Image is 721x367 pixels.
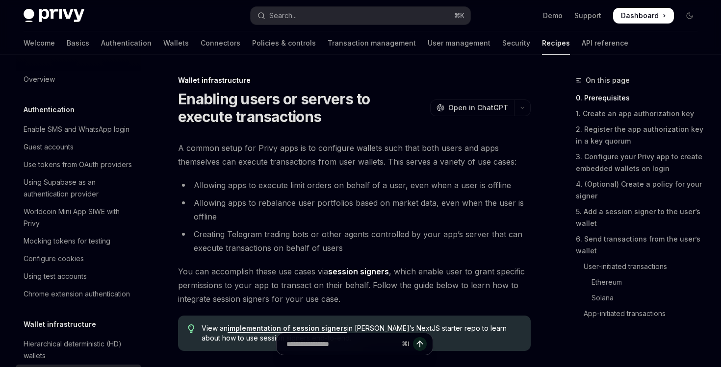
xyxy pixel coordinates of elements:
[16,138,141,156] a: Guest accounts
[67,31,89,55] a: Basics
[201,31,240,55] a: Connectors
[328,31,416,55] a: Transaction management
[16,156,141,173] a: Use tokens from OAuth providers
[101,31,152,55] a: Authentication
[24,159,132,171] div: Use tokens from OAuth providers
[178,90,426,125] h1: Enabling users or servers to execute transactions
[576,204,705,231] a: 5. Add a session signer to the user’s wallet
[430,99,514,116] button: Open in ChatGPT
[24,9,84,23] img: dark logo
[574,11,601,21] a: Support
[576,149,705,176] a: 3. Configure your Privy app to create embedded wallets on login
[582,31,628,55] a: API reference
[682,8,697,24] button: Toggle dark mode
[576,90,705,106] a: 0. Prerequisites
[576,274,705,290] a: Ethereum
[286,333,398,355] input: Ask a question...
[24,141,74,153] div: Guest accounts
[16,232,141,250] a: Mocking tokens for testing
[328,267,389,277] a: session signers
[24,104,75,116] h5: Authentication
[178,178,531,192] li: Allowing apps to execute limit orders on behalf of a user, even when a user is offline
[576,306,705,321] a: App-initiated transactions
[251,7,470,24] button: Open search
[16,71,141,88] a: Overview
[576,231,705,259] a: 6. Send transactions from the user’s wallet
[16,250,141,268] a: Configure cookies
[24,176,135,200] div: Using Supabase as an authentication provider
[188,324,195,333] svg: Tip
[24,31,55,55] a: Welcome
[24,123,129,135] div: Enable SMS and WhatsApp login
[24,253,84,265] div: Configure cookies
[24,73,55,85] div: Overview
[16,335,141,365] a: Hierarchical deterministic (HD) wallets
[178,141,531,169] span: A common setup for Privy apps is to configure wallets such that both users and apps themselves ca...
[163,31,189,55] a: Wallets
[269,10,297,22] div: Search...
[228,324,347,333] a: implementation of session signers
[178,265,531,306] span: You can accomplish these use cases via , which enable user to grant specific permissions to your ...
[448,103,508,113] span: Open in ChatGPT
[576,259,705,274] a: User-initiated transactions
[24,235,110,247] div: Mocking tokens for testing
[621,11,659,21] span: Dashboard
[542,31,570,55] a: Recipes
[16,173,141,203] a: Using Supabase as an authentication provider
[16,268,141,285] a: Using test accounts
[576,122,705,149] a: 2. Register the app authorization key in a key quorum
[586,74,630,86] span: On this page
[178,196,531,223] li: Allowing apps to rebalance user portfolios based on market data, even when the user is offline
[24,318,96,330] h5: Wallet infrastructure
[413,337,427,351] button: Send message
[202,323,521,343] span: View an in [PERSON_NAME]’s NextJS starter repo to learn about how to use session signers end-to-end.
[24,270,87,282] div: Using test accounts
[24,206,135,229] div: Worldcoin Mini App SIWE with Privy
[502,31,530,55] a: Security
[16,285,141,303] a: Chrome extension authentication
[16,203,141,232] a: Worldcoin Mini App SIWE with Privy
[252,31,316,55] a: Policies & controls
[16,121,141,138] a: Enable SMS and WhatsApp login
[576,106,705,122] a: 1. Create an app authorization key
[576,290,705,306] a: Solana
[543,11,563,21] a: Demo
[24,288,130,300] div: Chrome extension authentication
[576,176,705,204] a: 4. (Optional) Create a policy for your signer
[613,8,674,24] a: Dashboard
[454,12,464,20] span: ⌘ K
[24,338,135,362] div: Hierarchical deterministic (HD) wallets
[178,75,531,85] div: Wallet infrastructure
[178,227,531,255] li: Creating Telegram trading bots or other agents controlled by your app’s server that can execute t...
[428,31,490,55] a: User management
